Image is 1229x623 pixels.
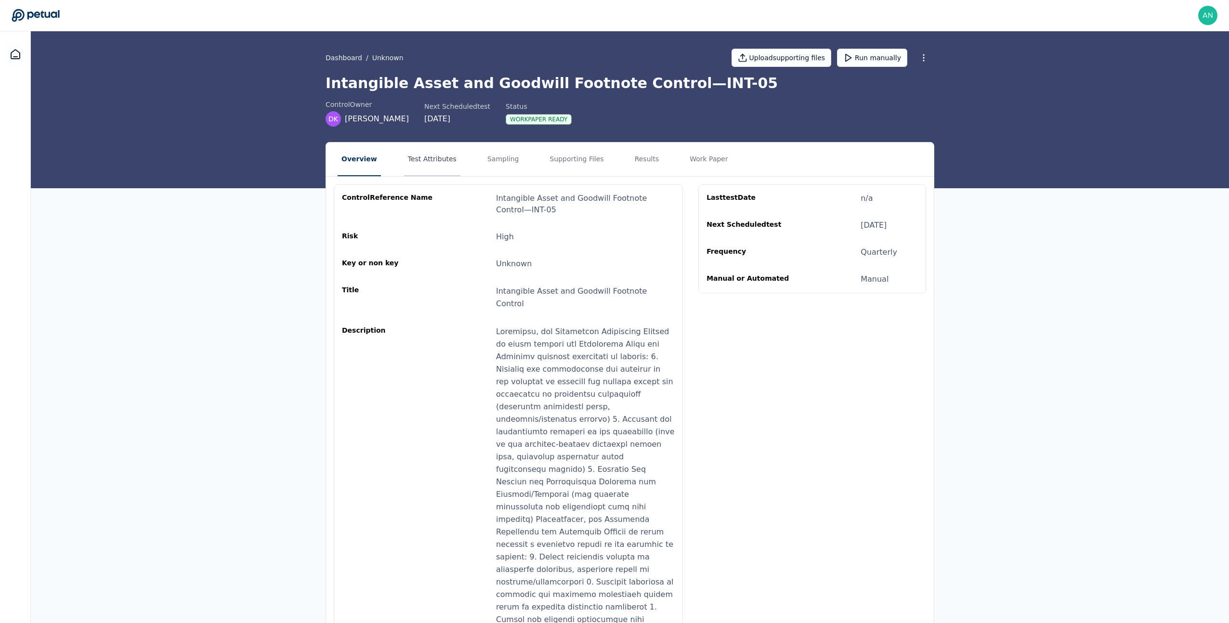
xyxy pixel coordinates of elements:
[1198,6,1217,25] img: andrew+reddit@petual.ai
[706,193,799,204] div: Last test Date
[342,285,434,310] div: Title
[4,43,27,66] a: Dashboard
[345,113,409,125] span: [PERSON_NAME]
[424,102,490,111] div: Next Scheduled test
[424,113,490,125] div: [DATE]
[328,114,338,124] span: DK
[506,102,572,111] div: Status
[861,273,889,285] div: Manual
[706,247,799,258] div: Frequency
[837,49,907,67] button: Run manually
[496,258,532,270] div: Unknown
[326,143,934,176] nav: Tabs
[342,193,434,216] div: control Reference Name
[342,231,434,243] div: Risk
[12,9,60,22] a: Go to Dashboard
[496,193,675,216] div: Intangible Asset and Goodwill Footnote Control — INT-05
[861,220,887,231] div: [DATE]
[326,100,409,109] div: control Owner
[861,247,897,258] div: Quarterly
[372,53,404,63] button: Unknown
[496,231,514,243] div: High
[546,143,607,176] button: Supporting Files
[404,143,460,176] button: Test Attributes
[732,49,832,67] button: Uploadsupporting files
[506,114,572,125] div: Workpaper Ready
[706,273,799,285] div: Manual or Automated
[326,75,934,92] h1: Intangible Asset and Goodwill Footnote Control — INT-05
[342,258,434,270] div: Key or non key
[484,143,523,176] button: Sampling
[861,193,873,204] div: n/a
[706,220,799,231] div: Next Scheduled test
[631,143,663,176] button: Results
[496,286,647,308] span: Intangible Asset and Goodwill Footnote Control
[326,53,404,63] div: /
[686,143,732,176] button: Work Paper
[326,53,362,63] a: Dashboard
[338,143,381,176] button: Overview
